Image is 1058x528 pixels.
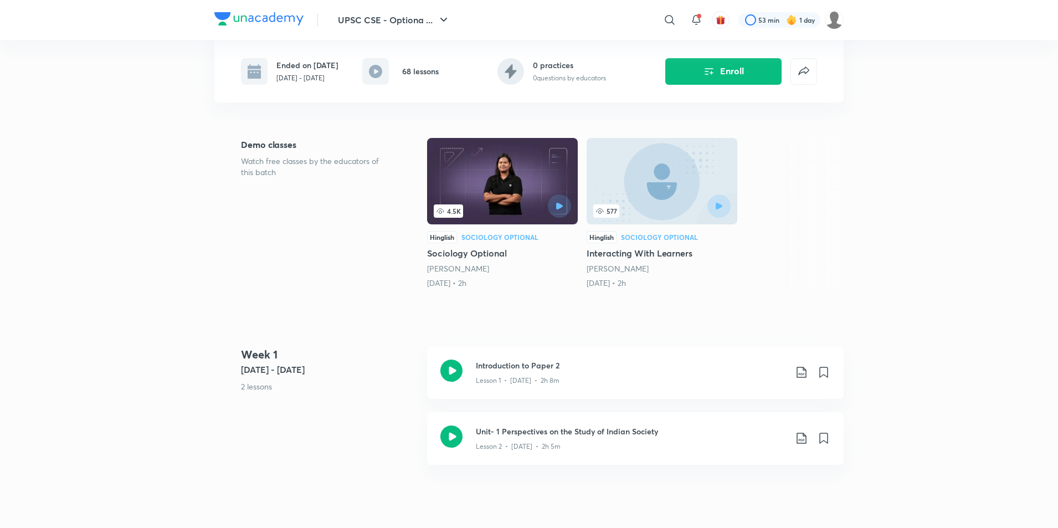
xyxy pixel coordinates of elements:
img: Company Logo [214,12,304,25]
button: Enroll [665,58,782,85]
p: 2 lessons [241,381,418,392]
p: [DATE] - [DATE] [276,73,338,83]
h3: Introduction to Paper 2 [476,360,786,371]
h3: Unit- 1 Perspectives on the Study of Indian Society [476,426,786,437]
h6: 0 practices [533,59,606,71]
div: Monica Mandhanya [587,263,737,274]
a: Sociology Optional [427,138,578,289]
p: Watch free classes by the educators of this batch [241,156,392,178]
a: [PERSON_NAME] [587,263,649,274]
p: Lesson 2 • [DATE] • 2h 5m [476,442,561,452]
h6: Ended on [DATE] [276,59,338,71]
h5: [DATE] - [DATE] [241,363,418,376]
a: [PERSON_NAME] [427,263,489,274]
button: false [790,58,817,85]
div: 28th Aug • 2h [587,278,737,289]
img: streak [786,14,797,25]
a: Unit- 1 Perspectives on the Study of Indian SocietyLesson 2 • [DATE] • 2h 5m [427,412,844,478]
span: 577 [593,204,619,218]
a: Introduction to Paper 2Lesson 1 • [DATE] • 2h 8m [427,346,844,412]
h5: Sociology Optional [427,247,578,260]
img: Snehal Vaidya [825,11,844,29]
div: Sociology Optional [461,234,538,240]
a: Interacting With Learners [587,138,737,289]
a: 577HinglishSociology OptionalInteracting With Learners[PERSON_NAME][DATE] • 2h [587,138,737,289]
p: 0 questions by educators [533,73,606,83]
div: 6th Jun • 2h [427,278,578,289]
h5: Demo classes [241,138,392,151]
div: Hinglish [587,231,617,243]
a: 4.5KHinglishSociology OptionalSociology Optional[PERSON_NAME][DATE] • 2h [427,138,578,289]
h4: Week 1 [241,346,418,363]
h5: Interacting With Learners [587,247,737,260]
div: Sociology Optional [621,234,698,240]
img: avatar [716,15,726,25]
span: 4.5K [434,204,463,218]
div: Hinglish [427,231,457,243]
button: avatar [712,11,730,29]
div: Monica Mandhanya [427,263,578,274]
button: UPSC CSE - Optiona ... [331,9,457,31]
p: Lesson 1 • [DATE] • 2h 8m [476,376,559,386]
a: Company Logo [214,12,304,28]
h6: 68 lessons [402,65,439,77]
